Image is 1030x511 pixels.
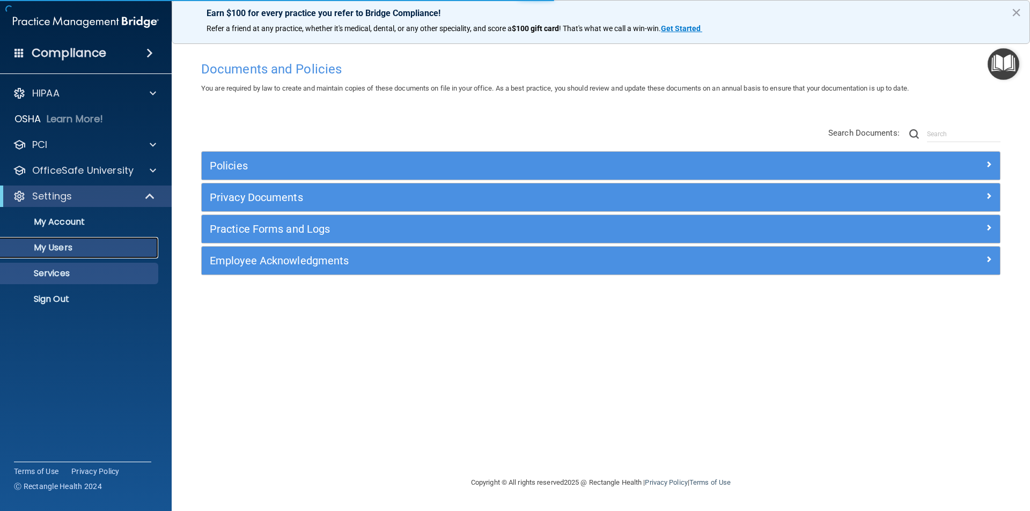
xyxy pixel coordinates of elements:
a: Privacy Policy [71,466,120,477]
h5: Policies [210,160,792,172]
input: Search [927,126,1000,142]
p: My Account [7,217,153,227]
a: PCI [13,138,156,151]
a: Terms of Use [14,466,58,477]
h5: Practice Forms and Logs [210,223,792,235]
img: PMB logo [13,11,159,33]
strong: $100 gift card [512,24,559,33]
span: You are required by law to create and maintain copies of these documents on file in your office. ... [201,84,909,92]
a: Privacy Documents [210,189,992,206]
a: Employee Acknowledgments [210,252,992,269]
h4: Documents and Policies [201,62,1000,76]
a: Policies [210,157,992,174]
span: Search Documents: [828,128,900,138]
p: OSHA [14,113,41,125]
p: Learn More! [47,113,104,125]
a: Settings [13,190,156,203]
span: Refer a friend at any practice, whether it's medical, dental, or any other speciality, and score a [207,24,512,33]
p: OfficeSafe University [32,164,134,177]
a: HIPAA [13,87,156,100]
p: HIPAA [32,87,60,100]
a: Get Started [661,24,702,33]
span: Ⓒ Rectangle Health 2024 [14,481,102,492]
p: Sign Out [7,294,153,305]
h4: Compliance [32,46,106,61]
p: My Users [7,242,153,253]
a: Practice Forms and Logs [210,220,992,238]
span: ! That's what we call a win-win. [559,24,661,33]
a: Terms of Use [689,478,731,486]
p: Earn $100 for every practice you refer to Bridge Compliance! [207,8,995,18]
strong: Get Started [661,24,701,33]
h5: Privacy Documents [210,191,792,203]
img: ic-search.3b580494.png [909,129,919,139]
button: Open Resource Center [988,48,1019,80]
button: Close [1011,4,1021,21]
p: PCI [32,138,47,151]
p: Services [7,268,153,279]
p: Settings [32,190,72,203]
h5: Employee Acknowledgments [210,255,792,266]
div: Copyright © All rights reserved 2025 @ Rectangle Health | | [405,465,797,500]
a: OfficeSafe University [13,164,156,177]
a: Privacy Policy [645,478,687,486]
